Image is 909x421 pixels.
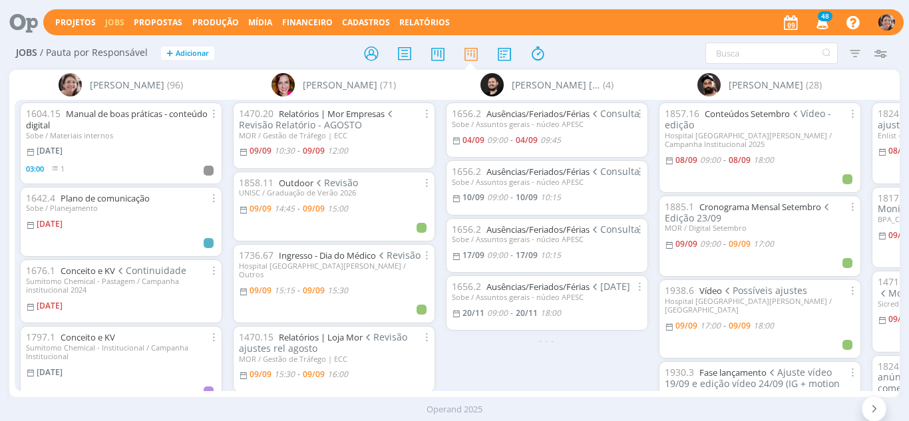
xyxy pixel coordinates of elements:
[462,134,484,146] : 04/09
[239,107,396,131] span: Revisão Relatório - AGOSTO
[37,300,63,311] : [DATE]
[327,145,348,156] : 12:00
[278,17,337,28] button: Financeiro
[665,297,855,314] div: Hospital [GEOGRAPHIC_DATA][PERSON_NAME] / [GEOGRAPHIC_DATA]
[297,147,300,155] : -
[516,134,538,146] : 04/09
[176,49,209,58] span: Adicionar
[700,238,721,249] : 09:00
[61,192,150,204] a: Plano de comunicação
[723,322,726,330] : -
[338,17,394,28] button: Cadastros
[699,366,767,378] a: Fase lançamento
[452,120,642,128] div: Sobe / Assuntos gerais - núcleo APESC
[462,192,484,203] : 10/09
[26,343,216,360] div: Sumitomo Chemical - Institucional / Campanha Institucional
[753,320,774,331] : 18:00
[26,131,216,140] div: Sobe / Materiais internos
[452,223,481,235] span: 1656.2
[250,145,272,156] : 09/09
[244,17,276,28] button: Mídia
[665,131,855,148] div: Hospital [GEOGRAPHIC_DATA][PERSON_NAME] / Campanha Institucional 2025
[705,108,790,120] a: Conteúdos Setembro
[540,307,561,319] : 18:00
[115,264,187,277] span: Continuidade
[808,11,835,35] button: 48
[729,78,803,92] span: [PERSON_NAME]
[279,249,376,261] a: Ingresso - Dia do Médico
[303,285,325,296] : 09/09
[303,203,325,214] : 09/09
[297,287,300,295] : -
[512,78,600,92] span: [PERSON_NAME] [PERSON_NAME]
[395,17,454,28] button: Relatórios
[303,145,325,156] : 09/09
[272,73,295,96] img: B
[452,178,642,186] div: Sobe / Assuntos gerais - núcleo APESC
[239,354,429,363] div: MOR / Gestão de Tráfego | ECC
[239,249,273,261] span: 1736.67
[487,249,508,261] : 09:00
[590,280,631,293] span: [DATE]
[462,307,484,319] : 20/11
[675,238,697,249] : 09/09
[441,333,653,347] div: - - -
[297,370,300,378] : -
[753,238,774,249] : 17:00
[665,223,855,232] div: MOR / Digital Setembro
[510,309,513,317] : -
[806,78,822,92] span: (28)
[487,307,508,319] : 09:00
[487,134,508,146] : 09:00
[480,73,504,96] img: B
[40,47,148,59] span: / Pauta por Responsável
[239,131,429,140] div: MOR / Gestão de Tráfego | ECC
[665,107,699,120] span: 1857.16
[26,264,55,277] span: 1676.1
[55,17,96,28] a: Projetos
[16,47,37,59] span: Jobs
[665,284,694,297] span: 1938.6
[61,265,115,277] a: Conceito e KV
[753,154,774,166] : 18:00
[516,249,538,261] : 17/09
[90,78,164,92] span: [PERSON_NAME]
[590,223,640,235] span: Consulta
[167,78,183,92] span: (96)
[248,17,272,28] a: Mídia
[161,47,214,61] button: +Adicionar
[878,11,896,34] button: A
[239,188,429,197] div: UNISC / Graduação de Verão 2026
[700,320,721,331] : 17:00
[130,17,186,28] button: Propostas
[380,78,396,92] span: (71)
[250,368,272,380] : 09/09
[327,203,348,214] : 15:00
[399,17,450,28] a: Relatórios
[376,249,421,261] span: Revisão
[105,17,124,28] a: Jobs
[37,145,63,156] : [DATE]
[26,192,55,204] span: 1642.4
[665,200,694,213] span: 1885.1
[700,154,721,166] : 09:00
[297,205,300,213] : -
[239,176,273,189] span: 1858.11
[239,331,273,343] span: 1470.15
[26,204,216,212] div: Sobe / Planejamento
[723,156,726,164] : -
[26,108,208,131] a: Manual de boas práticas - conteúdo digital
[516,307,538,319] : 20/11
[61,331,115,343] a: Conceito e KV
[699,201,821,213] a: Cronograma Mensal Setembro
[516,192,538,203] : 10/09
[274,285,295,296] : 15:15
[452,165,481,178] span: 1656.2
[134,17,182,28] span: Propostas
[665,366,694,378] span: 1930.3
[665,107,832,131] span: Vídeo - edição
[665,200,832,224] span: Edição 23/09
[279,177,313,189] a: Outdoor
[729,320,751,331] : 09/09
[250,203,272,214] : 09/09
